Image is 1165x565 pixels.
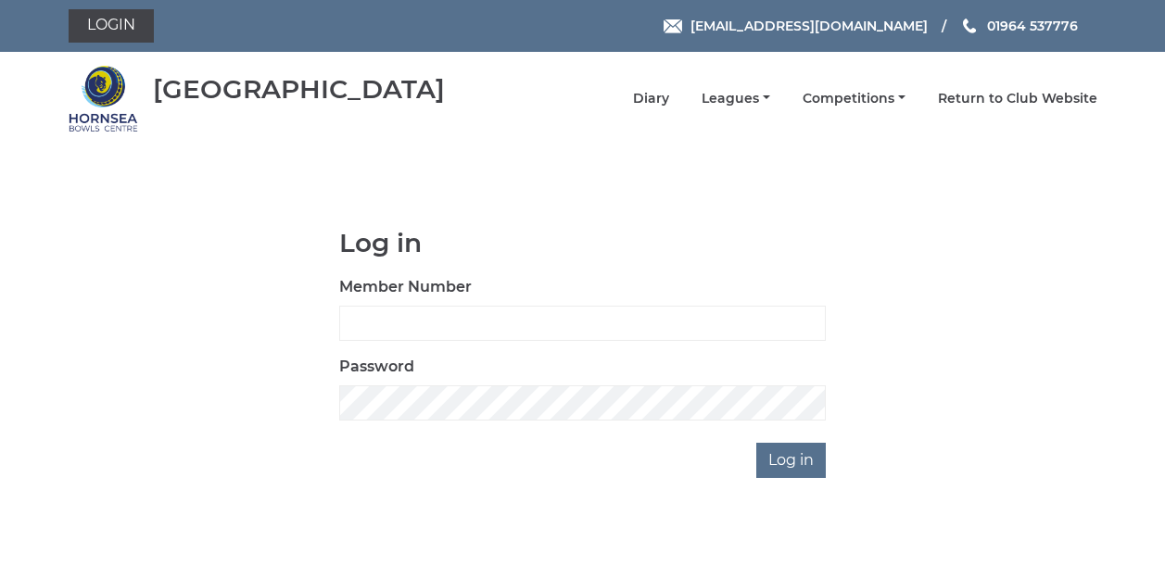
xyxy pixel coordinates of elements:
[339,229,826,257] h1: Log in
[664,16,928,36] a: Email [EMAIL_ADDRESS][DOMAIN_NAME]
[69,64,138,133] img: Hornsea Bowls Centre
[803,90,905,107] a: Competitions
[153,75,445,104] div: [GEOGRAPHIC_DATA]
[963,19,976,33] img: Phone us
[664,19,682,33] img: Email
[756,443,826,478] input: Log in
[339,276,472,298] label: Member Number
[960,16,1078,36] a: Phone us 01964 537776
[690,18,928,34] span: [EMAIL_ADDRESS][DOMAIN_NAME]
[938,90,1097,107] a: Return to Club Website
[69,9,154,43] a: Login
[987,18,1078,34] span: 01964 537776
[633,90,669,107] a: Diary
[339,356,414,378] label: Password
[702,90,770,107] a: Leagues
